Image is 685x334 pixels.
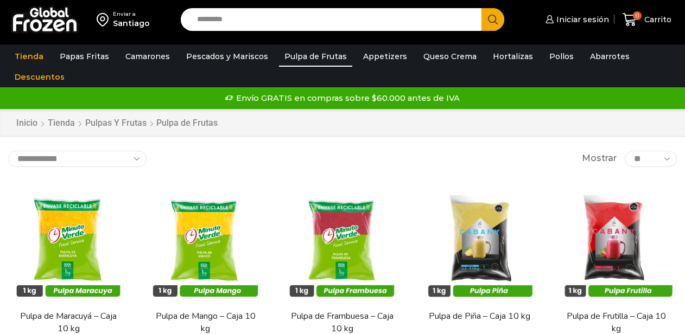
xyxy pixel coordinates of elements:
[585,46,635,67] a: Abarrotes
[481,8,504,31] button: Search button
[54,46,115,67] a: Papas Fritas
[47,117,75,130] a: Tienda
[97,10,113,29] img: address-field-icon.svg
[543,9,609,30] a: Iniciar sesión
[554,14,609,25] span: Iniciar sesión
[633,11,642,20] span: 0
[425,310,534,323] a: Pulpa de Piña – Caja 10 kg
[620,7,674,33] a: 0 Carrito
[85,117,147,130] a: Pulpas y Frutas
[544,46,579,67] a: Pollos
[16,117,218,130] nav: Breadcrumb
[113,10,150,18] div: Enviar a
[9,46,49,67] a: Tienda
[156,118,218,128] h1: Pulpa de Frutas
[279,46,352,67] a: Pulpa de Frutas
[181,46,274,67] a: Pescados y Mariscos
[582,152,617,165] span: Mostrar
[487,46,538,67] a: Hortalizas
[358,46,413,67] a: Appetizers
[418,46,482,67] a: Queso Crema
[16,117,38,130] a: Inicio
[120,46,175,67] a: Camarones
[9,67,70,87] a: Descuentos
[113,18,150,29] div: Santiago
[8,151,147,167] select: Pedido de la tienda
[642,14,671,25] span: Carrito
